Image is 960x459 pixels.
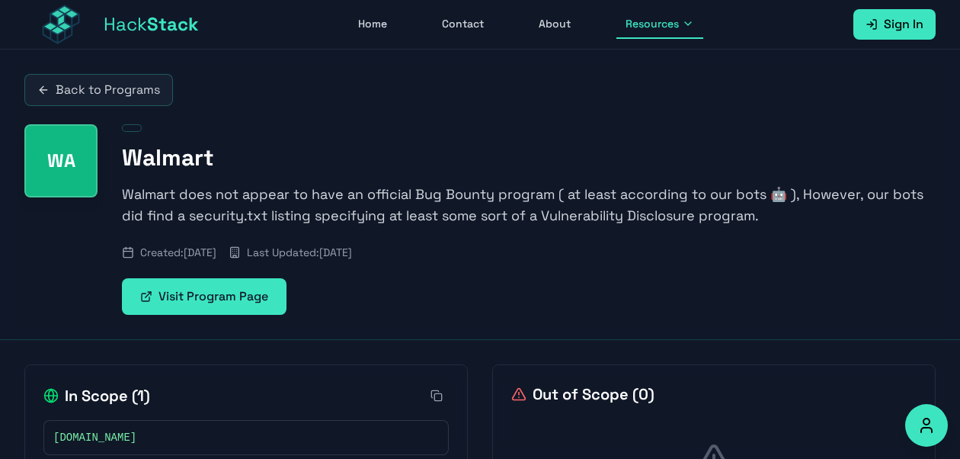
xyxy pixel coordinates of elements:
[147,12,199,36] span: Stack
[104,12,199,37] span: Hack
[853,9,936,40] a: Sign In
[122,184,936,226] p: Walmart does not appear to have an official Bug Bounty program ( at least according to our bots 🤖...
[884,15,923,34] span: Sign In
[43,385,150,406] h2: In Scope ( 1 )
[122,144,936,172] h1: Walmart
[53,430,136,445] span: [DOMAIN_NAME]
[626,16,679,31] span: Resources
[349,10,396,39] a: Home
[24,124,98,197] div: Walmart
[905,404,948,447] button: Accessibility Options
[530,10,580,39] a: About
[424,384,449,408] button: Copy all in-scope items
[616,10,703,39] button: Resources
[24,74,173,106] a: Back to Programs
[247,245,352,260] span: Last Updated: [DATE]
[122,278,286,315] a: Visit Program Page
[511,384,654,405] h2: Out of Scope ( 0 )
[433,10,493,39] a: Contact
[140,245,216,260] span: Created: [DATE]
